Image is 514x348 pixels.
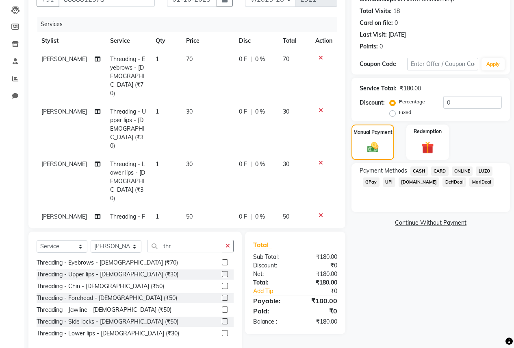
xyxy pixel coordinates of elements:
span: ONLINE [452,166,473,176]
div: ₹0 [295,261,343,270]
span: 1 [156,160,159,168]
div: Last Visit: [360,31,387,39]
div: Threading - Upper lips - [DEMOGRAPHIC_DATA] (₹30) [37,270,178,279]
span: CASH [410,166,428,176]
th: Price [181,32,234,50]
div: Service Total: [360,84,397,93]
div: Card on file: [360,19,393,27]
div: Threading - Eyebrows - [DEMOGRAPHIC_DATA] (₹70) [37,258,178,267]
th: Qty [151,32,181,50]
span: 0 % [255,160,265,169]
a: Continue Without Payment [353,219,508,227]
div: ₹180.00 [295,270,343,278]
span: 0 F [239,55,247,63]
span: | [250,212,252,221]
label: Percentage [399,98,425,105]
span: 30 [186,160,193,168]
span: Threading - Eyebrows - [DEMOGRAPHIC_DATA] (₹70) [110,55,145,97]
div: Paid: [247,306,295,316]
div: Total Visits: [360,7,392,15]
span: [PERSON_NAME] [41,160,87,168]
span: 0 F [239,212,247,221]
input: Enter Offer / Coupon Code [407,58,478,70]
div: Balance : [247,317,295,326]
span: | [250,55,252,63]
span: [PERSON_NAME] [41,213,87,220]
div: ₹180.00 [400,84,421,93]
img: _gift.svg [418,140,438,155]
span: 30 [283,108,289,115]
span: Threading - Upper lips - [DEMOGRAPHIC_DATA] (₹30) [110,108,146,149]
a: Add Tip [247,287,303,295]
span: GPay [363,177,380,187]
div: ₹180.00 [295,317,343,326]
div: Total: [247,278,295,287]
span: 70 [186,55,193,63]
div: 0 [380,42,383,51]
span: 70 [283,55,289,63]
label: Redemption [414,128,442,135]
div: Threading - Jawline - [DEMOGRAPHIC_DATA] (₹50) [37,306,171,314]
div: ₹180.00 [295,278,343,287]
span: [PERSON_NAME] [41,55,87,63]
span: LUZO [476,166,492,176]
span: 0 % [255,107,265,116]
input: Search or Scan [147,240,222,252]
div: Points: [360,42,378,51]
div: Discount: [360,98,385,107]
span: DefiDeal [442,177,466,187]
div: ₹180.00 [295,253,343,261]
label: Fixed [399,109,411,116]
span: Total [253,241,272,249]
span: 30 [283,160,289,168]
th: Disc [234,32,278,50]
th: Total [278,32,310,50]
div: Threading - Chin - [DEMOGRAPHIC_DATA] (₹50) [37,282,164,291]
div: Payable: [247,296,295,306]
div: Services [37,17,343,32]
div: Sub Total: [247,253,295,261]
span: 1 [156,213,159,220]
div: Coupon Code [360,60,407,68]
div: Net: [247,270,295,278]
img: _cash.svg [364,141,382,154]
div: Threading - Forehead - [DEMOGRAPHIC_DATA] (₹50) [37,294,177,302]
div: ₹0 [303,287,343,295]
span: 0 F [239,160,247,169]
span: 1 [156,108,159,115]
span: MariDeal [469,177,494,187]
span: 50 [283,213,289,220]
div: Discount: [247,261,295,270]
span: Payment Methods [360,166,407,175]
span: | [250,160,252,169]
span: 0 % [255,55,265,63]
span: 50 [186,213,193,220]
th: Stylist [37,32,105,50]
div: ₹180.00 [295,296,343,306]
div: 18 [393,7,400,15]
th: Action [310,32,337,50]
span: [PERSON_NAME] [41,108,87,115]
span: UPI [383,177,395,187]
button: Apply [481,58,505,70]
span: [DOMAIN_NAME] [399,177,440,187]
span: Threading - Lower lips - [DEMOGRAPHIC_DATA] (₹30) [110,160,145,202]
span: 30 [186,108,193,115]
span: 1 [156,55,159,63]
span: 0 F [239,107,247,116]
th: Service [105,32,151,50]
div: [DATE] [388,31,406,39]
div: ₹0 [295,306,343,316]
div: 0 [395,19,398,27]
label: Manual Payment [354,129,393,136]
span: Threading - Forehead - [DEMOGRAPHIC_DATA] (₹50) [110,213,145,254]
span: | [250,107,252,116]
div: Threading - Lower lips - [DEMOGRAPHIC_DATA] (₹30) [37,329,179,338]
span: 0 % [255,212,265,221]
div: Threading - Side locks - [DEMOGRAPHIC_DATA] (₹50) [37,317,178,326]
span: CARD [431,166,449,176]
